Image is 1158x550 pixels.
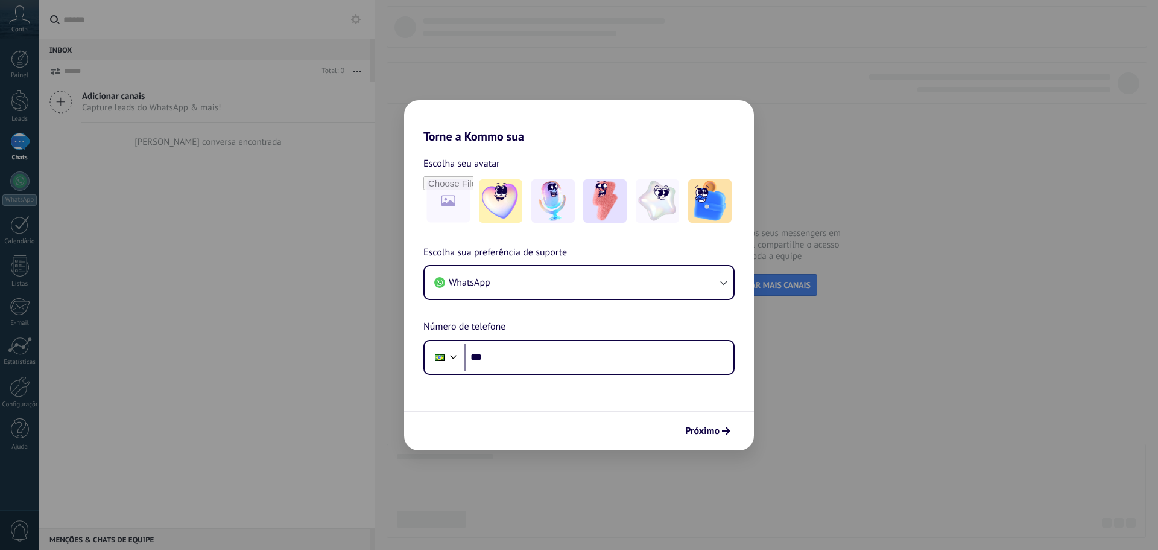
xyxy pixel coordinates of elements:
button: Próximo [680,421,736,441]
span: Próximo [685,427,720,435]
img: -5.jpeg [688,179,732,223]
span: Número de telefone [423,319,505,335]
h2: Torne a Kommo sua [404,100,754,144]
img: -3.jpeg [583,179,627,223]
span: Escolha sua preferência de suporte [423,245,567,261]
button: WhatsApp [425,266,733,299]
div: Brazil: + 55 [428,345,451,370]
img: -4.jpeg [636,179,679,223]
span: Escolha seu avatar [423,156,500,171]
img: -1.jpeg [479,179,522,223]
span: WhatsApp [449,277,490,289]
img: -2.jpeg [531,179,575,223]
